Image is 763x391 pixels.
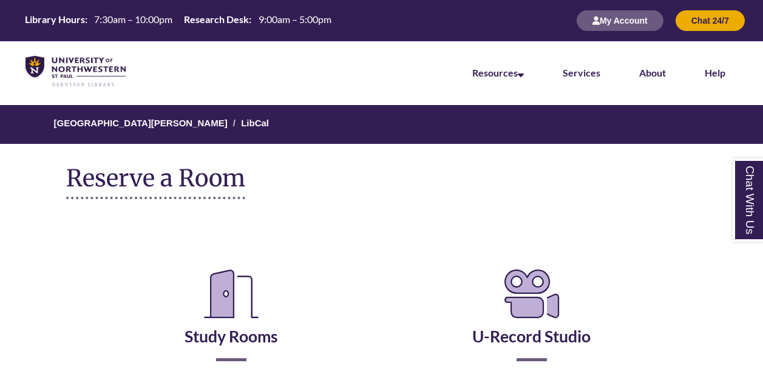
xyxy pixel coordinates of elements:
[25,56,126,87] img: UNWSP Library Logo
[185,296,278,346] a: Study Rooms
[472,67,524,78] a: Resources
[20,13,336,27] table: Hours Today
[577,10,663,31] button: My Account
[676,15,745,25] a: Chat 24/7
[259,13,331,25] span: 9:00am – 5:00pm
[676,10,745,31] button: Chat 24/7
[20,13,336,29] a: Hours Today
[94,13,172,25] span: 7:30am – 10:00pm
[639,67,666,78] a: About
[66,105,696,144] nav: Breadcrumb
[54,118,228,128] a: [GEOGRAPHIC_DATA][PERSON_NAME]
[472,296,591,346] a: U-Record Studio
[705,67,725,78] a: Help
[66,165,245,199] h1: Reserve a Room
[20,13,89,26] th: Library Hours:
[179,13,253,26] th: Research Desk:
[241,118,269,128] a: LibCal
[563,67,600,78] a: Services
[577,15,663,25] a: My Account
